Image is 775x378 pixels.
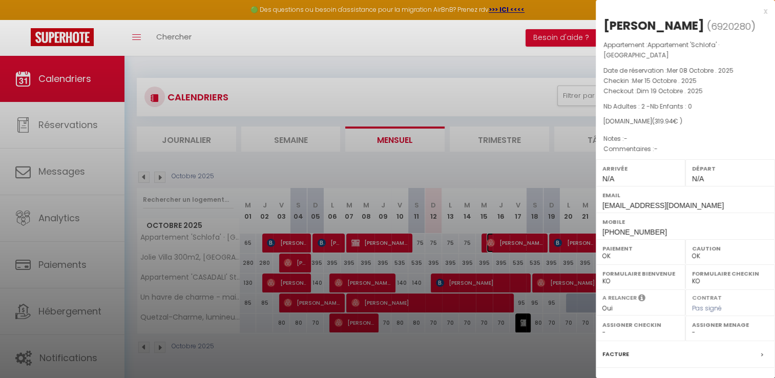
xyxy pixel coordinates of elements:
p: Checkout : [603,86,767,96]
p: Date de réservation : [603,66,767,76]
span: Dim 19 Octobre . 2025 [637,87,703,95]
label: Caution [692,243,768,254]
label: Mobile [602,217,768,227]
label: Assigner Checkin [602,320,679,330]
div: [DOMAIN_NAME] [603,117,767,127]
span: N/A [692,175,704,183]
label: Email [602,190,768,200]
span: ( ) [707,19,756,33]
p: Commentaires : [603,144,767,154]
span: Nb Enfants : 0 [650,102,692,111]
div: x [596,5,767,17]
span: 6920280 [711,20,751,33]
p: Appartement : [603,40,767,60]
label: Arrivée [602,163,679,174]
label: Assigner Menage [692,320,768,330]
p: Notes : [603,134,767,144]
span: [PHONE_NUMBER] [602,228,667,236]
span: Mer 08 Octobre . 2025 [667,66,734,75]
label: Départ [692,163,768,174]
label: Contrat [692,293,722,300]
span: - [654,144,658,153]
span: ( € ) [652,117,682,125]
span: Nb Adultes : 2 - [603,102,692,111]
span: Mer 15 Octobre . 2025 [632,76,697,85]
label: Paiement [602,243,679,254]
span: Pas signé [692,304,722,312]
span: [EMAIL_ADDRESS][DOMAIN_NAME] [602,201,724,209]
span: Appartement 'Schlofa' · [GEOGRAPHIC_DATA] [603,40,719,59]
p: Checkin : [603,76,767,86]
span: - [624,134,627,143]
label: A relancer [602,293,637,302]
i: Sélectionner OUI si vous souhaiter envoyer les séquences de messages post-checkout [638,293,645,305]
label: Formulaire Bienvenue [602,268,679,279]
label: Formulaire Checkin [692,268,768,279]
div: [PERSON_NAME] [603,17,704,34]
span: 319.94 [655,117,673,125]
label: Facture [602,349,629,360]
span: N/A [602,175,614,183]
